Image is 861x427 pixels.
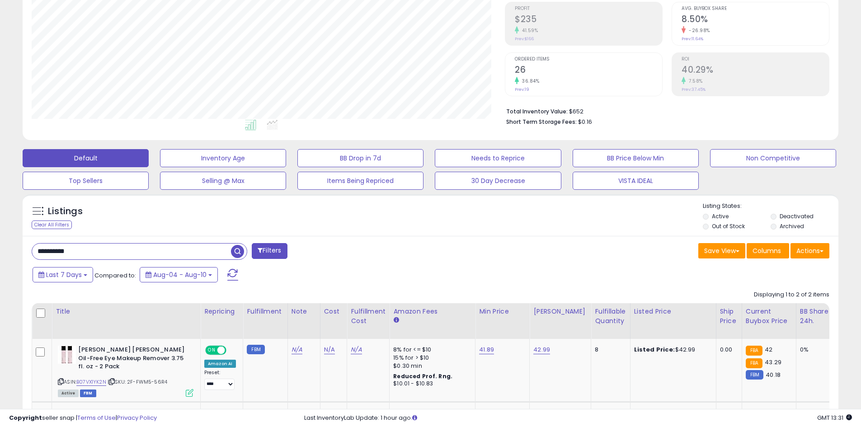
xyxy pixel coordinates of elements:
[393,307,471,316] div: Amazon Fees
[80,389,96,397] span: FBM
[533,345,550,354] a: 42.99
[519,27,538,34] small: 41.59%
[94,271,136,280] span: Compared to:
[479,307,526,316] div: Min Price
[573,172,699,190] button: VISTA IDEAL
[780,212,814,220] label: Deactivated
[204,370,236,390] div: Preset:
[515,14,662,26] h2: $235
[746,307,792,326] div: Current Buybox Price
[595,307,626,326] div: Fulfillable Quantity
[800,346,830,354] div: 0%
[754,291,829,299] div: Displaying 1 to 2 of 2 items
[746,358,762,368] small: FBA
[324,345,335,354] a: N/A
[160,172,286,190] button: Selling @ Max
[252,243,287,259] button: Filters
[393,372,452,380] b: Reduced Prof. Rng.
[297,149,423,167] button: BB Drop in 7d
[297,172,423,190] button: Items Being Repriced
[153,270,207,279] span: Aug-04 - Aug-10
[435,149,561,167] button: Needs to Reprice
[292,307,316,316] div: Note
[393,362,468,370] div: $0.30 min
[753,246,781,255] span: Columns
[351,307,386,326] div: Fulfillment Cost
[710,149,836,167] button: Non Competitive
[506,118,577,126] b: Short Term Storage Fees:
[634,346,709,354] div: $42.99
[682,36,703,42] small: Prev: 11.64%
[206,347,217,354] span: ON
[56,307,197,316] div: Title
[117,413,157,422] a: Privacy Policy
[765,358,781,366] span: 43.29
[765,345,772,354] span: 42
[682,87,706,92] small: Prev: 37.45%
[393,354,468,362] div: 15% for > $10
[48,205,83,218] h5: Listings
[698,243,745,258] button: Save View
[595,346,623,354] div: 8
[435,172,561,190] button: 30 Day Decrease
[140,267,218,282] button: Aug-04 - Aug-10
[780,222,804,230] label: Archived
[108,378,167,385] span: | SKU: 2F-FWM5-56R4
[533,307,587,316] div: [PERSON_NAME]
[32,221,72,229] div: Clear All Filters
[58,389,79,397] span: All listings currently available for purchase on Amazon
[634,345,675,354] b: Listed Price:
[76,378,106,386] a: B07VX1YK2N
[515,6,662,11] span: Profit
[515,57,662,62] span: Ordered Items
[58,346,193,396] div: ASIN:
[682,65,829,77] h2: 40.29%
[9,414,157,422] div: seller snap | |
[506,108,568,115] b: Total Inventory Value:
[23,149,149,167] button: Default
[247,345,264,354] small: FBM
[686,78,703,84] small: 7.58%
[634,307,712,316] div: Listed Price
[33,267,93,282] button: Last 7 Days
[393,380,468,388] div: $10.01 - $10.83
[160,149,286,167] button: Inventory Age
[800,307,833,326] div: BB Share 24h.
[790,243,829,258] button: Actions
[77,413,116,422] a: Terms of Use
[204,307,239,316] div: Repricing
[519,78,539,84] small: 36.84%
[351,345,362,354] a: N/A
[578,117,592,126] span: $0.16
[9,413,42,422] strong: Copyright
[479,345,494,354] a: 41.89
[58,346,76,364] img: 41ZQQSjnDHL._SL40_.jpg
[324,307,343,316] div: Cost
[682,14,829,26] h2: 8.50%
[712,212,729,220] label: Active
[78,346,188,373] b: [PERSON_NAME] [PERSON_NAME] Oil-Free Eye Makeup Remover 3.75 fl. oz - 2 Pack
[506,105,823,116] li: $652
[703,202,838,211] p: Listing States:
[515,36,534,42] small: Prev: $166
[515,87,529,92] small: Prev: 19
[204,360,236,368] div: Amazon AI
[247,307,283,316] div: Fulfillment
[393,346,468,354] div: 8% for <= $10
[747,243,789,258] button: Columns
[304,414,852,422] div: Last InventoryLab Update: 1 hour ago.
[686,27,710,34] small: -26.98%
[746,370,763,380] small: FBM
[292,345,302,354] a: N/A
[225,347,240,354] span: OFF
[46,270,82,279] span: Last 7 Days
[573,149,699,167] button: BB Price Below Min
[515,65,662,77] h2: 26
[393,316,399,324] small: Amazon Fees.
[23,172,149,190] button: Top Sellers
[746,346,762,356] small: FBA
[766,371,781,379] span: 40.18
[720,307,738,326] div: Ship Price
[712,222,745,230] label: Out of Stock
[682,57,829,62] span: ROI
